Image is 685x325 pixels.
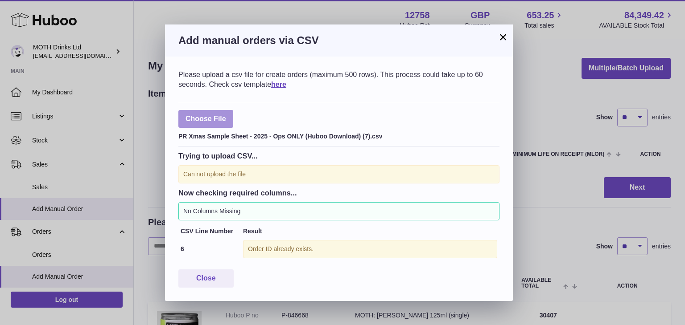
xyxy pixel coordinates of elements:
h3: Add manual orders via CSV [178,33,499,48]
span: Choose File [178,110,233,128]
div: Can not upload the file [178,165,499,183]
div: Order ID already exists. [243,240,497,258]
th: Result [241,225,499,238]
span: Close [196,274,216,282]
th: CSV Line Number [178,225,241,238]
div: No Columns Missing [178,202,499,220]
h3: Now checking required columns... [178,188,499,198]
div: PR Xmas Sample Sheet - 2025 - Ops ONLY (Huboo Download) (7).csv [178,130,499,141]
h3: Trying to upload CSV... [178,151,499,161]
div: Please upload a csv file for create orders (maximum 500 rows). This process could take up to 60 s... [178,70,499,89]
button: Close [178,269,234,288]
button: × [498,32,508,42]
strong: 6 [181,245,184,252]
a: here [271,81,286,88]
